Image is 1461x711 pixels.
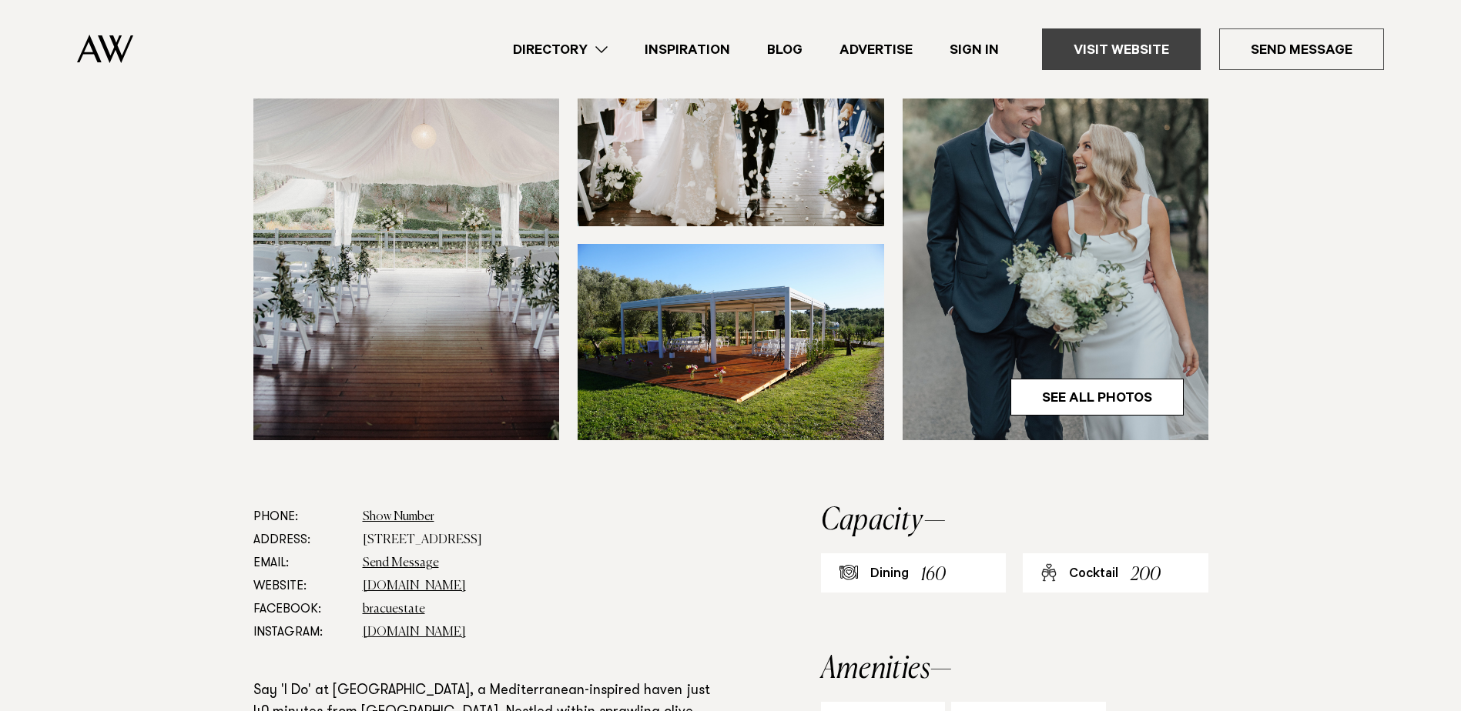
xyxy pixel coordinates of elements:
[363,511,434,523] a: Show Number
[77,35,133,63] img: Auckland Weddings Logo
[253,506,350,529] dt: Phone:
[363,557,439,569] a: Send Message
[363,529,722,552] dd: [STREET_ADDRESS]
[821,506,1208,536] h2: Capacity
[821,654,1208,685] h2: Amenities
[363,580,466,592] a: [DOMAIN_NAME]
[921,561,946,589] div: 160
[931,39,1017,60] a: Sign In
[821,39,931,60] a: Advertise
[253,552,350,575] dt: Email:
[253,575,350,598] dt: Website:
[253,598,350,621] dt: Facebook:
[494,39,626,60] a: Directory
[578,244,884,440] img: bracu outdoor wedding space
[626,39,749,60] a: Inspiration
[363,626,466,639] a: [DOMAIN_NAME]
[1042,28,1201,70] a: Visit Website
[253,529,350,552] dt: Address:
[253,621,350,644] dt: Instagram:
[1131,561,1161,589] div: 200
[1069,566,1118,584] div: Cocktail
[870,566,909,584] div: Dining
[363,603,425,616] a: bracuestate
[1219,28,1384,70] a: Send Message
[1010,379,1184,416] a: See All Photos
[749,39,821,60] a: Blog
